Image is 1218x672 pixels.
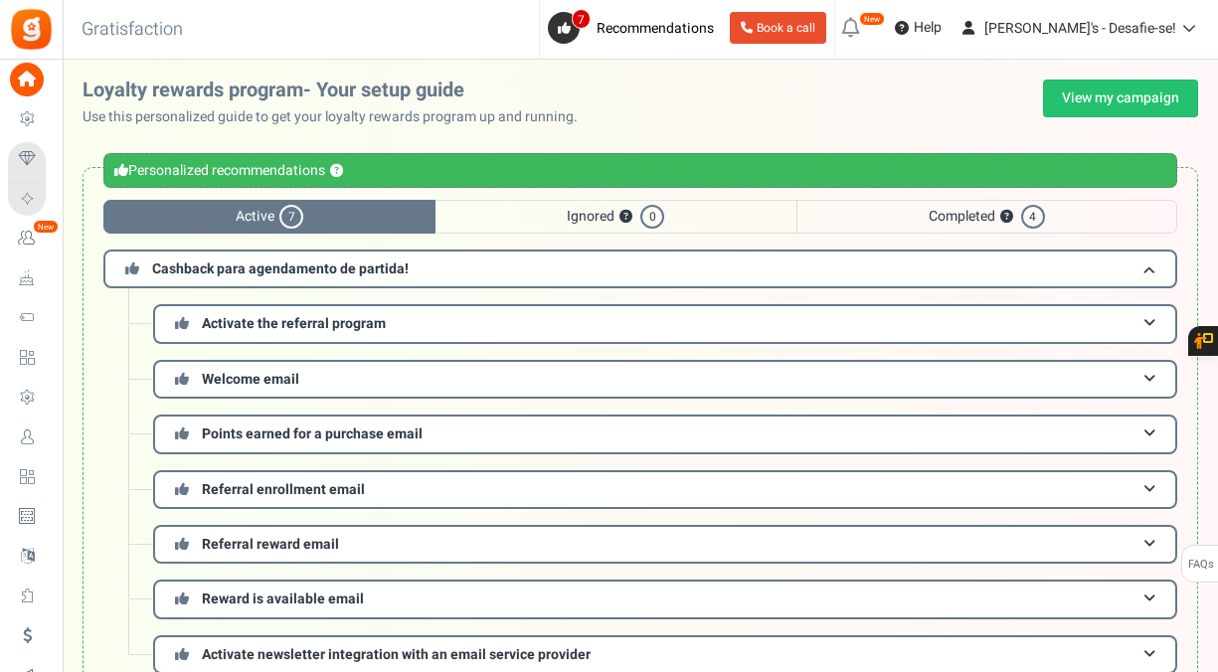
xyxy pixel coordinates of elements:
span: Completed [796,200,1177,234]
img: Gratisfaction [9,7,54,52]
a: Help [887,12,950,44]
span: Referral reward email [202,534,339,555]
h2: Loyalty rewards program- Your setup guide [83,80,594,101]
div: Personalized recommendations [103,153,1177,188]
span: Help [909,18,942,38]
span: Ignored [435,200,795,234]
a: 7 Recommendations [548,12,722,44]
p: Use this personalized guide to get your loyalty rewards program up and running. [83,107,594,127]
span: Recommendations [597,18,714,39]
button: ? [330,165,343,178]
button: ? [1000,211,1013,224]
span: Referral enrollment email [202,479,365,500]
em: New [859,12,885,26]
h3: Gratisfaction [60,10,205,50]
span: Activate the referral program [202,313,386,334]
span: 7 [572,9,591,29]
span: [PERSON_NAME]'s - Desafie-se! [984,18,1176,39]
span: Activate newsletter integration with an email service provider [202,644,591,665]
span: Reward is available email [202,588,364,609]
span: Points earned for a purchase email [202,423,423,444]
span: Active [103,200,435,234]
em: New [33,220,59,234]
span: Welcome email [202,369,299,390]
a: Book a call [730,12,826,44]
span: 4 [1021,205,1045,229]
button: ? [619,211,632,224]
span: Cashback para agendamento de partida! [152,258,409,279]
a: New [8,222,54,255]
span: 0 [640,205,664,229]
a: View my campaign [1043,80,1198,117]
span: 7 [279,205,303,229]
span: FAQs [1187,546,1214,584]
